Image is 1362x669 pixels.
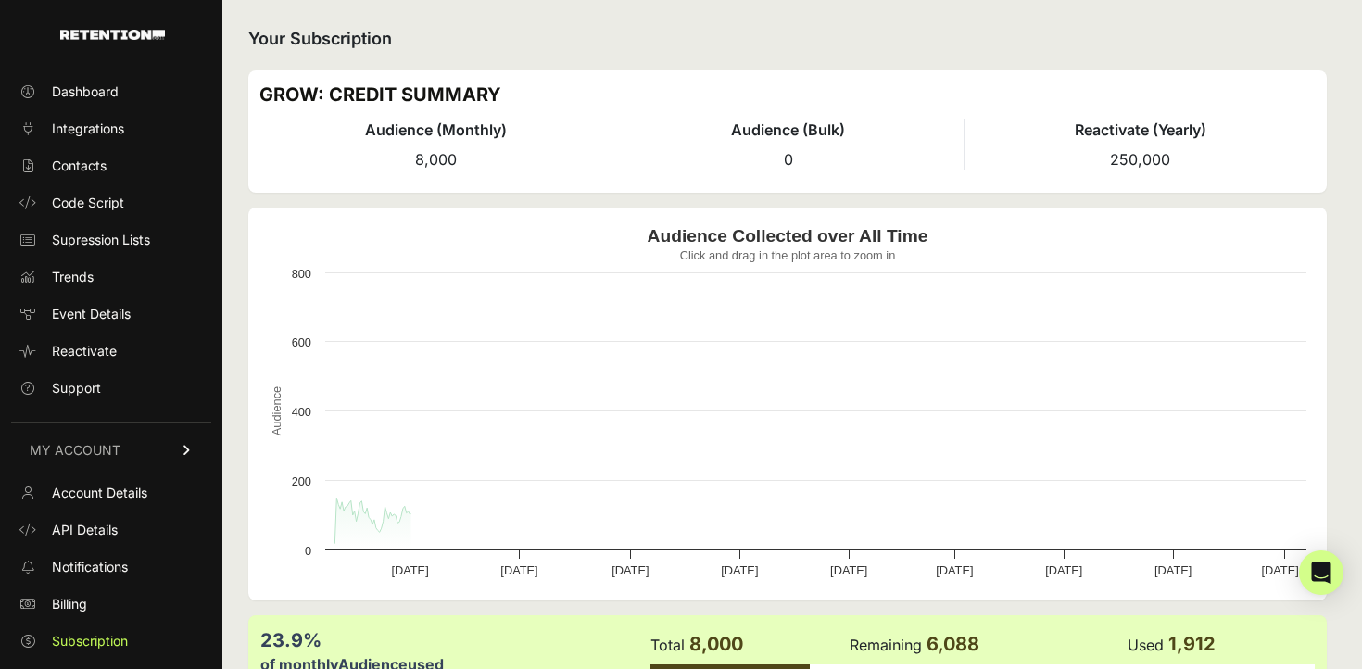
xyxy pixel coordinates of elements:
[52,231,150,249] span: Supression Lists
[292,405,311,419] text: 400
[11,589,211,619] a: Billing
[11,626,211,656] a: Subscription
[11,373,211,403] a: Support
[936,563,973,577] text: [DATE]
[52,521,118,539] span: API Details
[784,150,793,169] span: 0
[11,151,211,181] a: Contacts
[292,267,311,281] text: 800
[612,119,964,141] h4: Audience (Bulk)
[11,299,211,329] a: Event Details
[52,484,147,502] span: Account Details
[612,563,649,577] text: [DATE]
[248,26,1327,52] h2: Your Subscription
[52,268,94,286] span: Trends
[52,120,124,138] span: Integrations
[850,636,922,654] label: Remaining
[292,474,311,488] text: 200
[1128,636,1164,654] label: Used
[11,77,211,107] a: Dashboard
[391,563,428,577] text: [DATE]
[11,114,211,144] a: Integrations
[11,552,211,582] a: Notifications
[11,515,211,545] a: API Details
[11,478,211,508] a: Account Details
[52,595,87,613] span: Billing
[1154,563,1192,577] text: [DATE]
[830,563,867,577] text: [DATE]
[1299,550,1343,595] div: Open Intercom Messenger
[689,633,743,655] span: 8,000
[260,627,649,653] div: 23.9%
[650,636,685,654] label: Total
[680,248,896,262] text: Click and drag in the plot area to zoom in
[270,386,284,435] text: Audience
[11,225,211,255] a: Supression Lists
[721,563,758,577] text: [DATE]
[11,188,211,218] a: Code Script
[259,219,1316,589] svg: Audience Collected over All Time
[259,119,612,141] h4: Audience (Monthly)
[52,558,128,576] span: Notifications
[52,305,131,323] span: Event Details
[415,150,457,169] span: 8,000
[1168,633,1216,655] span: 1,912
[1045,563,1082,577] text: [DATE]
[292,335,311,349] text: 600
[965,119,1316,141] h4: Reactivate (Yearly)
[500,563,537,577] text: [DATE]
[52,157,107,175] span: Contacts
[52,379,101,398] span: Support
[927,633,979,655] span: 6,088
[259,82,1316,107] h3: GROW: CREDIT SUMMARY
[52,194,124,212] span: Code Script
[1110,150,1170,169] span: 250,000
[52,82,119,101] span: Dashboard
[52,632,128,650] span: Subscription
[648,226,928,246] text: Audience Collected over All Time
[11,422,211,478] a: MY ACCOUNT
[60,30,165,40] img: Retention.com
[52,342,117,360] span: Reactivate
[11,262,211,292] a: Trends
[1261,563,1298,577] text: [DATE]
[11,336,211,366] a: Reactivate
[305,544,311,558] text: 0
[30,441,120,460] span: MY ACCOUNT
